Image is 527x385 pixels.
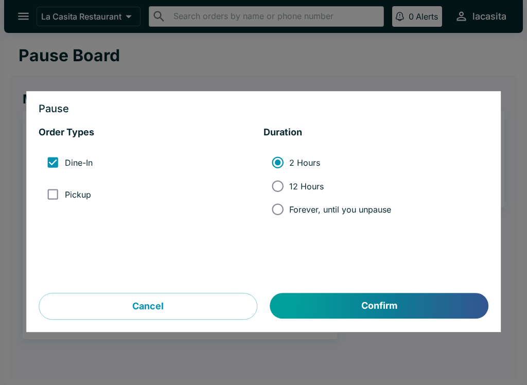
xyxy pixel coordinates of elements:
[289,157,320,168] span: 2 Hours
[289,181,324,191] span: 12 Hours
[289,204,391,215] span: Forever, until you unpause
[39,104,488,114] h3: Pause
[65,157,93,168] span: Dine-In
[39,293,257,320] button: Cancel
[39,127,263,139] h5: Order Types
[270,293,488,319] button: Confirm
[263,127,488,139] h5: Duration
[65,189,91,200] span: Pickup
